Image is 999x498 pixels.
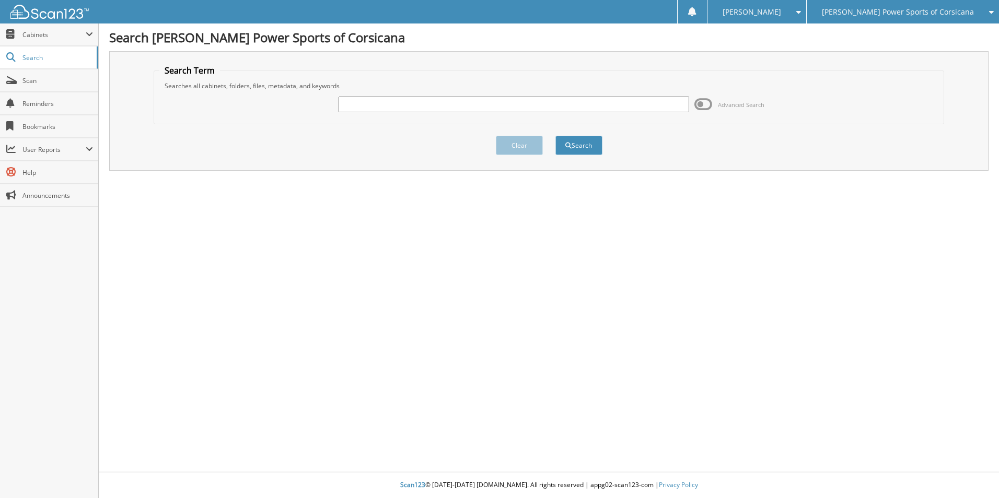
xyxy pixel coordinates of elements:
a: Privacy Policy [659,480,698,489]
div: © [DATE]-[DATE] [DOMAIN_NAME]. All rights reserved | appg02-scan123-com | [99,472,999,498]
span: Scan [22,76,93,85]
span: Cabinets [22,30,86,39]
span: Help [22,168,93,177]
legend: Search Term [159,65,220,76]
div: Searches all cabinets, folders, files, metadata, and keywords [159,81,938,90]
button: Clear [496,136,543,155]
span: Reminders [22,99,93,108]
span: Advanced Search [718,101,764,109]
span: Announcements [22,191,93,200]
span: Search [22,53,91,62]
h1: Search [PERSON_NAME] Power Sports of Corsicana [109,29,989,46]
span: Scan123 [400,480,425,489]
span: [PERSON_NAME] Power Sports of Corsicana [822,9,974,15]
img: scan123-logo-white.svg [10,5,89,19]
button: Search [555,136,602,155]
span: Bookmarks [22,122,93,131]
span: User Reports [22,145,86,154]
span: [PERSON_NAME] [723,9,781,15]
